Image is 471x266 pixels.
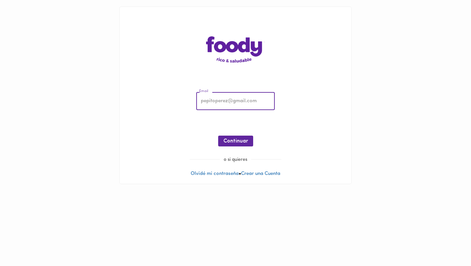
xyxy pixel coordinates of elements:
button: Continuar [218,136,253,146]
a: Olvidé mi contraseña [191,171,239,176]
div: • [120,7,351,184]
input: pepitoperez@gmail.com [196,92,275,110]
span: o si quieres [220,157,251,162]
img: logo-main-page.png [206,36,265,63]
a: Crear una Cuenta [241,171,280,176]
span: Continuar [223,138,248,144]
iframe: Messagebird Livechat Widget [433,228,464,259]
